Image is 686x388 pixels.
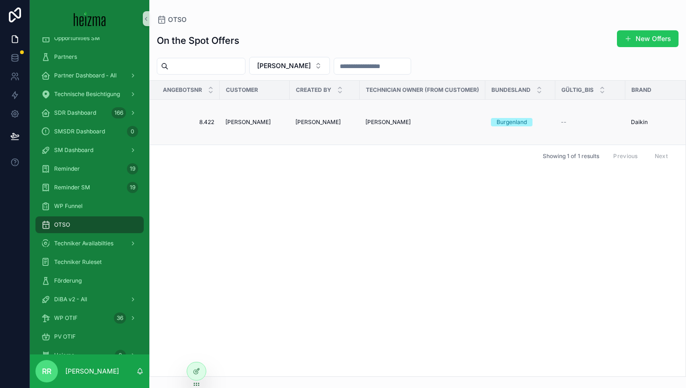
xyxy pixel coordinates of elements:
[54,296,87,303] span: DiBA v2 - All
[35,216,144,233] a: OTSO
[35,30,144,47] a: Opportunities SM
[54,277,82,284] span: Förderung
[561,118,620,126] a: --
[491,86,531,94] span: Bundesland
[112,107,126,118] div: 166
[295,118,341,126] span: [PERSON_NAME]
[54,109,96,117] span: SDR Dashboard
[35,123,144,140] a: SMSDR Dashboard0
[35,328,144,345] a: PV OTIF
[54,333,76,340] span: PV OTIF
[54,128,105,135] span: SMSDR Dashboard
[491,118,550,126] a: Burgenland
[127,126,138,137] div: 0
[35,48,144,65] a: Partners
[225,118,284,126] a: [PERSON_NAME]
[42,366,51,377] span: RR
[296,86,331,94] span: Created By
[54,240,113,247] span: Techniker Availabilties
[226,86,258,94] span: Customer
[54,258,102,266] span: Techniker Ruleset
[225,118,271,126] span: [PERSON_NAME]
[54,202,83,210] span: WP Funnel
[54,184,90,191] span: Reminder SM
[54,146,93,154] span: SM Dashboard
[35,179,144,196] a: Reminder SM19
[161,118,214,126] a: 8.422
[35,160,144,177] a: Reminder19
[54,352,75,359] span: Heiama
[35,67,144,84] a: Partner Dashboard - All
[168,15,187,24] span: OTSO
[35,198,144,215] a: WP Funnel
[249,57,330,75] button: Select Button
[65,367,119,376] p: [PERSON_NAME]
[617,30,679,47] button: New Offers
[497,118,527,126] div: Burgenland
[54,221,70,229] span: OTSO
[115,350,126,361] div: 0
[54,314,77,322] span: WP OTIF
[295,118,354,126] a: [PERSON_NAME]
[54,35,100,42] span: Opportunities SM
[157,34,239,47] h1: On the Spot Offers
[35,272,144,289] a: Förderung
[35,104,144,121] a: SDR Dashboard166
[35,291,144,308] a: DiBA v2 - All
[35,254,144,270] a: Techniker Ruleset
[54,90,120,98] span: Technische Besichtigung
[543,152,599,160] span: Showing 1 of 1 results
[257,61,311,70] span: [PERSON_NAME]
[54,72,117,79] span: Partner Dashboard - All
[366,86,479,94] span: Technician Owner (from customer)
[561,86,594,94] span: Gültig_bis
[163,86,202,94] span: Angebotsnr
[35,86,144,103] a: Technische Besichtigung
[54,165,80,173] span: Reminder
[631,118,648,126] span: Daikin
[365,118,480,126] a: [PERSON_NAME]
[561,118,567,126] span: --
[54,53,77,61] span: Partners
[114,312,126,324] div: 36
[35,347,144,364] a: Heiama0
[74,11,106,26] img: App logo
[35,235,144,252] a: Techniker Availabilties
[30,37,149,354] div: scrollable content
[365,118,411,126] span: [PERSON_NAME]
[35,310,144,326] a: WP OTIF36
[127,182,138,193] div: 19
[127,163,138,174] div: 19
[631,86,651,94] span: Brand
[35,142,144,159] a: SM Dashboard
[157,15,187,24] a: OTSO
